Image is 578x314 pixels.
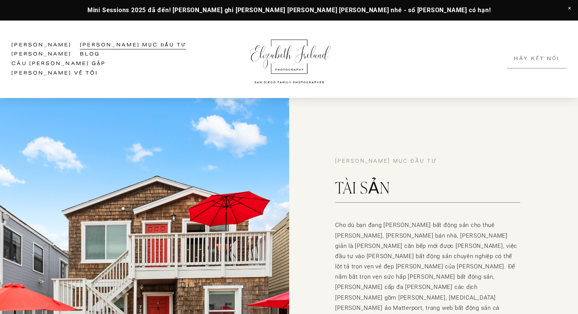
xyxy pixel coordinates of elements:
[80,50,100,59] a: Blog
[11,50,71,59] a: thư mục thả xuống
[80,40,186,50] a: [PERSON_NAME] mục đầu tư
[11,40,71,50] a: [PERSON_NAME]
[11,49,71,59] font: [PERSON_NAME]
[246,32,333,86] img: Nhiếp ảnh gia gia đình Elizabeth Ireland tại San Diego
[507,50,567,68] a: Hãy kết nối
[11,68,98,78] a: [PERSON_NAME] về tôi
[11,59,106,69] a: Câu [PERSON_NAME] gặp
[80,49,100,59] font: Blog
[335,176,390,197] font: Tài sản
[335,158,437,164] font: [PERSON_NAME] mục đầu tư
[514,54,559,64] font: Hãy kết nối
